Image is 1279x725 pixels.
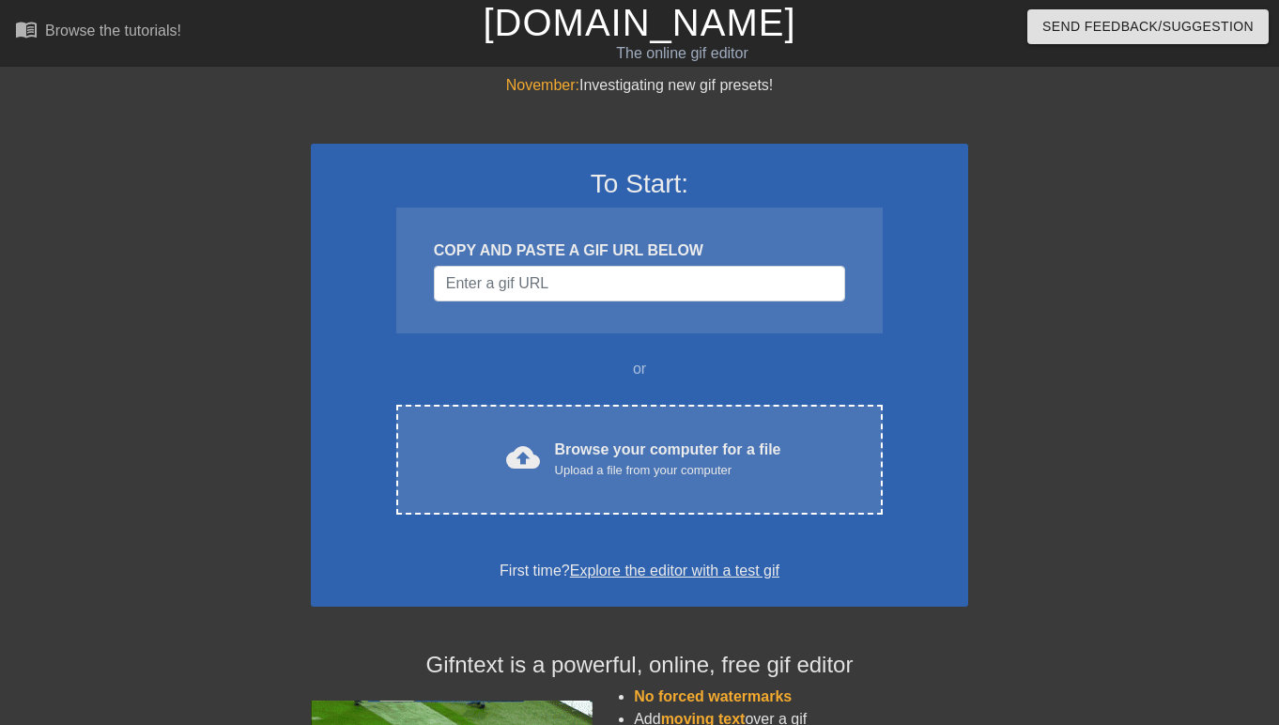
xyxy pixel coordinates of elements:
div: First time? [335,560,944,582]
div: COPY AND PASTE A GIF URL BELOW [434,239,845,262]
div: Browse your computer for a file [555,439,781,480]
span: cloud_upload [506,440,540,474]
div: Browse the tutorials! [45,23,181,39]
span: No forced watermarks [634,688,792,704]
a: Explore the editor with a test gif [570,563,779,578]
div: Investigating new gif presets! [311,74,968,97]
span: November: [506,77,579,93]
div: The online gif editor [436,42,929,65]
a: [DOMAIN_NAME] [483,2,795,43]
div: Upload a file from your computer [555,461,781,480]
a: Browse the tutorials! [15,18,181,47]
div: or [360,358,919,380]
span: menu_book [15,18,38,40]
span: Send Feedback/Suggestion [1042,15,1254,39]
button: Send Feedback/Suggestion [1027,9,1269,44]
input: Username [434,266,845,301]
h3: To Start: [335,168,944,200]
h4: Gifntext is a powerful, online, free gif editor [311,652,968,679]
